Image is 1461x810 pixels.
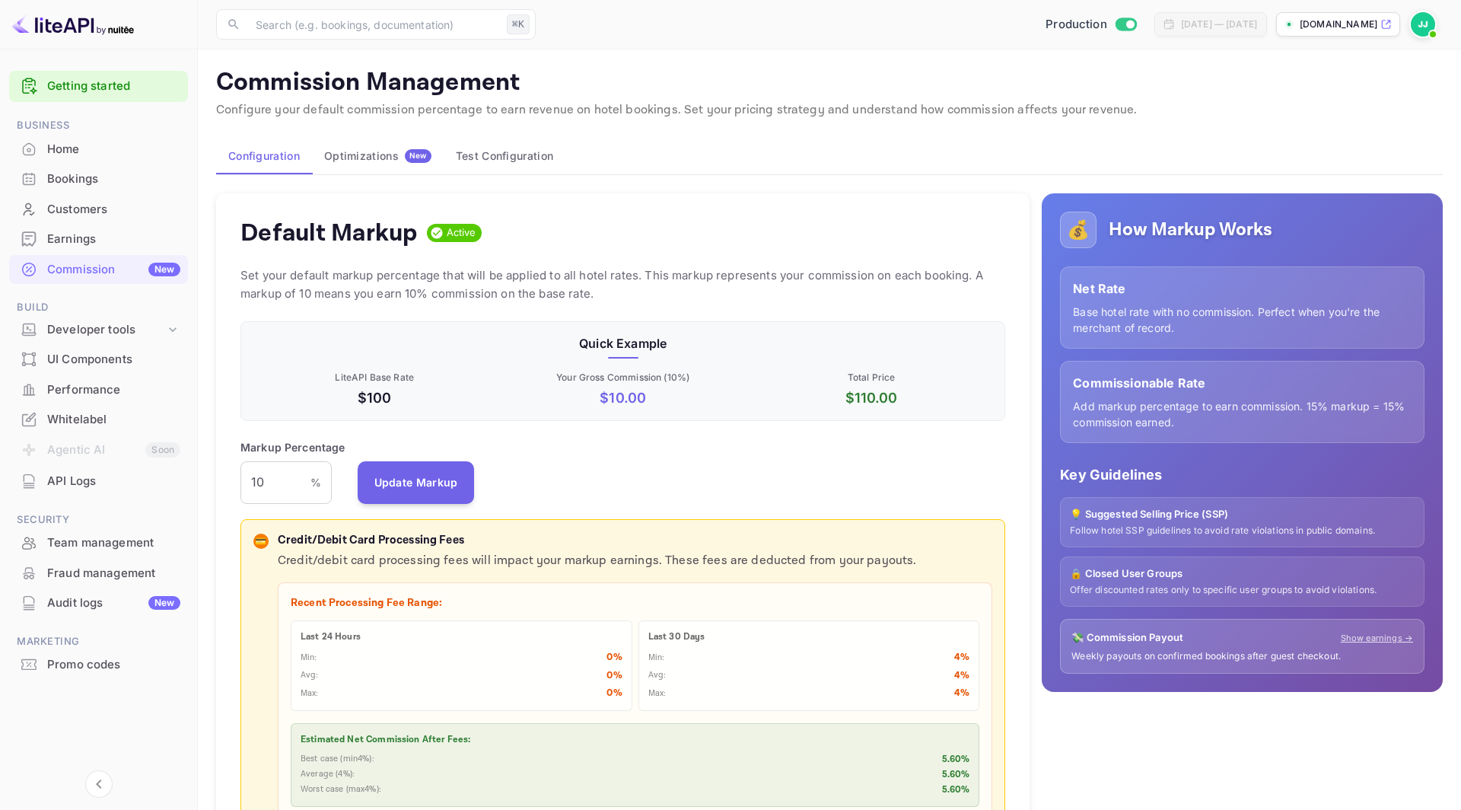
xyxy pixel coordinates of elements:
[9,559,188,588] div: Fraud management
[954,650,969,665] p: 4 %
[9,71,188,102] div: Getting started
[240,266,1005,303] p: Set your default markup percentage that will be applied to all hotel rates. This markup represent...
[47,595,180,612] div: Audit logs
[9,650,188,678] a: Promo codes
[47,261,180,279] div: Commission
[301,687,319,700] p: Max:
[47,141,180,158] div: Home
[324,149,431,163] div: Optimizations
[1411,12,1435,37] img: Jake Sangil Jeong
[750,371,992,384] p: Total Price
[9,559,188,587] a: Fraud management
[216,68,1443,98] p: Commission Management
[278,532,992,550] p: Credit/Debit Card Processing Fees
[1070,566,1415,582] p: 🔒 Closed User Groups
[9,512,188,528] span: Security
[301,630,622,644] p: Last 24 Hours
[1067,216,1090,244] p: 💰
[9,467,188,496] div: API Logs
[9,588,188,618] div: Audit logsNew
[954,686,969,701] p: 4 %
[240,461,310,504] input: 0
[1341,632,1413,645] a: Show earnings →
[240,439,345,455] p: Markup Percentage
[9,345,188,373] a: UI Components
[606,650,622,665] p: 0 %
[47,351,180,368] div: UI Components
[216,138,312,174] button: Configuration
[441,225,482,241] span: Active
[47,534,180,552] div: Team management
[9,225,188,253] a: Earnings
[301,783,381,796] p: Worst case (max 4 %):
[648,687,667,700] p: Max:
[253,387,495,408] p: $100
[1071,630,1183,646] p: 💸 Commission Payout
[9,528,188,558] div: Team management
[12,12,134,37] img: LiteAPI logo
[9,164,188,193] a: Bookings
[278,552,992,570] p: Credit/debit card processing fees will impact your markup earnings. These fees are deducted from ...
[9,405,188,433] a: Whitelabel
[47,473,180,490] div: API Logs
[9,528,188,556] a: Team management
[47,411,180,429] div: Whitelabel
[85,770,113,798] button: Collapse navigation
[1073,398,1412,430] p: Add markup percentage to earn commission. 15% markup = 15% commission earned.
[648,652,665,665] p: Min:
[148,596,180,610] div: New
[648,630,970,644] p: Last 30 Days
[9,467,188,495] a: API Logs
[405,151,431,161] span: New
[1070,525,1415,537] p: Follow hotel SSP guidelines to avoid rate violations in public domains.
[301,652,317,665] p: Min:
[1181,18,1257,31] div: [DATE] — [DATE]
[1060,464,1424,485] p: Key Guidelines
[9,375,188,405] div: Performance
[253,334,992,352] p: Quick Example
[942,783,970,797] p: 5.60 %
[1073,304,1412,336] p: Base hotel rate with no commission. Perfect when you're the merchant of record.
[9,633,188,650] span: Marketing
[1070,584,1415,597] p: Offer discounted rates only to specific user groups to avoid violations.
[501,387,743,408] p: $ 10.00
[47,565,180,582] div: Fraud management
[1046,16,1107,33] span: Production
[9,405,188,435] div: Whitelabel
[1073,374,1412,392] p: Commissionable Rate
[291,595,979,611] p: Recent Processing Fee Range:
[240,218,418,248] h4: Default Markup
[47,201,180,218] div: Customers
[9,588,188,617] a: Audit logsNew
[9,135,188,163] a: Home
[750,387,992,408] p: $ 110.00
[9,299,188,316] span: Build
[9,195,188,225] div: Customers
[9,195,188,223] a: Customers
[648,669,667,682] p: Avg:
[255,534,266,548] p: 💳
[942,768,970,782] p: 5.60 %
[444,138,565,174] button: Test Configuration
[310,474,321,490] p: %
[606,668,622,684] p: 0 %
[606,686,622,701] p: 0 %
[253,371,495,384] p: LiteAPI Base Rate
[1073,279,1412,298] p: Net Rate
[954,668,969,684] p: 4 %
[507,14,530,34] div: ⌘K
[9,117,188,134] span: Business
[358,461,475,504] button: Update Markup
[9,164,188,194] div: Bookings
[942,753,970,767] p: 5.60 %
[1070,507,1415,522] p: 💡 Suggested Selling Price (SSP)
[1300,18,1377,31] p: [DOMAIN_NAME]
[9,650,188,680] div: Promo codes
[501,371,743,384] p: Your Gross Commission ( 10 %)
[216,101,1443,120] p: Configure your default commission percentage to earn revenue on hotel bookings. Set your pricing ...
[1039,16,1142,33] div: Switch to Sandbox mode
[1071,650,1413,663] p: Weekly payouts on confirmed bookings after guest checkout.
[9,317,188,343] div: Developer tools
[301,768,355,781] p: Average ( 4 %):
[9,375,188,403] a: Performance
